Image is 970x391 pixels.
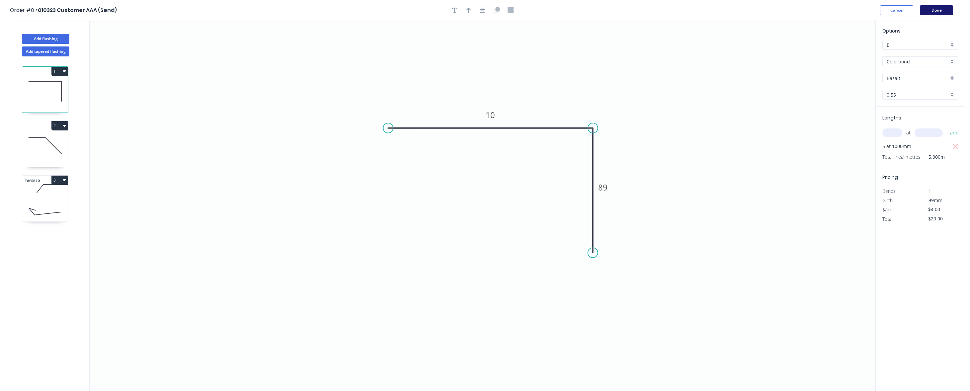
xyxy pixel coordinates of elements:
button: Add flashing [22,34,69,44]
tspan: 89 [598,182,607,193]
span: Total [882,216,892,222]
span: 99mm [929,197,942,203]
svg: 0 [90,21,875,391]
span: 5 at 1000mm [882,142,911,151]
span: Order #0 > [10,6,38,14]
span: Girth [882,197,893,203]
input: Colour [887,75,949,82]
button: Done [920,5,953,15]
span: 1 [929,188,931,194]
span: 5.000m [921,152,945,162]
span: Total lineal metres [882,152,921,162]
span: Pricing [882,174,898,181]
button: 3 [51,176,68,185]
input: Price level [887,41,949,48]
input: Material [887,58,949,65]
span: 010323 Customer AAA (Send) [38,6,117,14]
button: 1 [51,67,68,76]
button: Cancel [880,5,913,15]
span: Options [882,28,901,34]
button: Add tapered flashing [22,46,69,56]
span: $/m [882,206,891,213]
span: Bends [882,188,896,194]
button: 2 [51,121,68,130]
span: at [906,128,911,137]
button: add [947,127,962,138]
input: Thickness [887,91,949,98]
span: Lengths [882,115,901,121]
tspan: 10 [486,110,495,120]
